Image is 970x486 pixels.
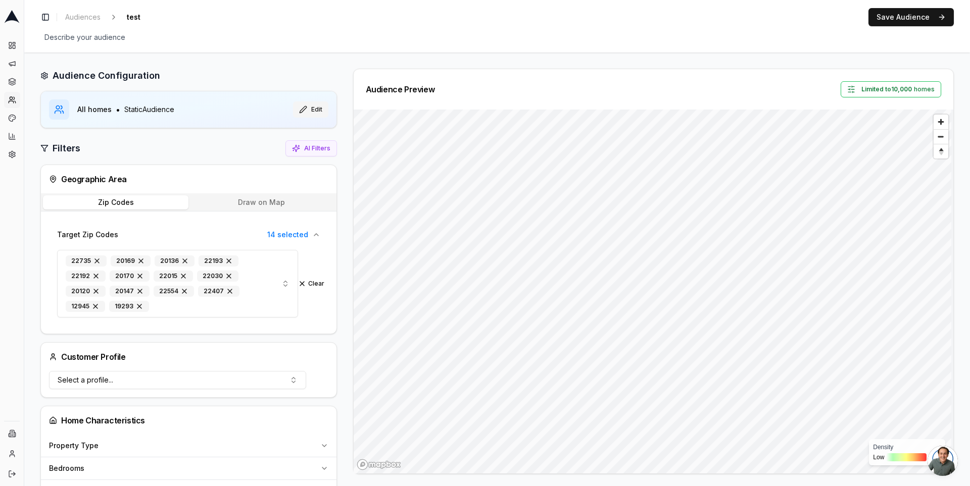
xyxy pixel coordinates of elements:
[65,12,101,22] span: Audiences
[49,414,328,426] div: Home Characteristics
[366,85,435,93] div: Audience Preview
[188,195,334,209] button: Draw on Map
[109,301,149,312] div: 19293
[934,129,948,144] button: Zoom out
[49,224,328,246] button: Target Zip Codes14 selected
[41,435,336,457] button: Property Type
[293,101,328,118] button: Edit
[873,443,941,451] div: Density
[77,104,112,115] span: All homes
[66,286,106,297] div: 20120
[934,130,948,144] span: Zoom out
[841,81,941,97] button: Limited to10,000 homes
[53,69,160,83] h2: Audience Configuration
[61,10,105,24] a: Audiences
[285,140,337,156] button: AI Filters
[66,301,105,312] div: 12945
[49,246,328,326] div: Target Zip Codes14 selected
[154,271,193,282] div: 22015
[928,446,958,476] a: Open chat
[66,255,107,266] div: 22735
[868,8,954,26] button: Save Audience
[57,230,118,240] span: Target Zip Codes
[61,10,161,24] nav: breadcrumb
[4,466,20,482] button: Log out
[123,10,144,24] span: test
[110,271,150,282] div: 20170
[124,104,174,115] span: Static Audience
[198,286,239,297] div: 22407
[304,144,330,152] span: AI Filters
[116,103,120,116] span: •
[58,375,113,385] span: Select a profile...
[267,230,308,240] span: 14 selected
[199,255,238,266] div: 22193
[111,255,151,266] div: 20169
[49,173,328,185] div: Geographic Area
[66,271,106,282] div: 22192
[40,30,129,44] span: Describe your audience
[354,110,951,474] canvas: Map
[873,453,884,461] span: Low
[110,286,150,297] div: 20147
[934,144,948,158] button: Reset bearing to north
[197,271,238,282] div: 22030
[41,457,336,479] button: Bedrooms
[861,85,935,93] span: homes
[49,351,126,363] div: Customer Profile
[298,280,324,288] button: Clear
[43,195,188,209] button: Zip Codes
[932,145,949,157] span: Reset bearing to north
[49,463,84,473] span: Bedrooms
[154,286,194,297] div: 22554
[53,141,80,155] h2: Filters
[155,255,195,266] div: 20136
[357,459,401,470] a: Mapbox homepage
[49,441,99,451] span: Property Type
[861,85,912,93] span: Limited to 10,000
[934,115,948,129] button: Zoom in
